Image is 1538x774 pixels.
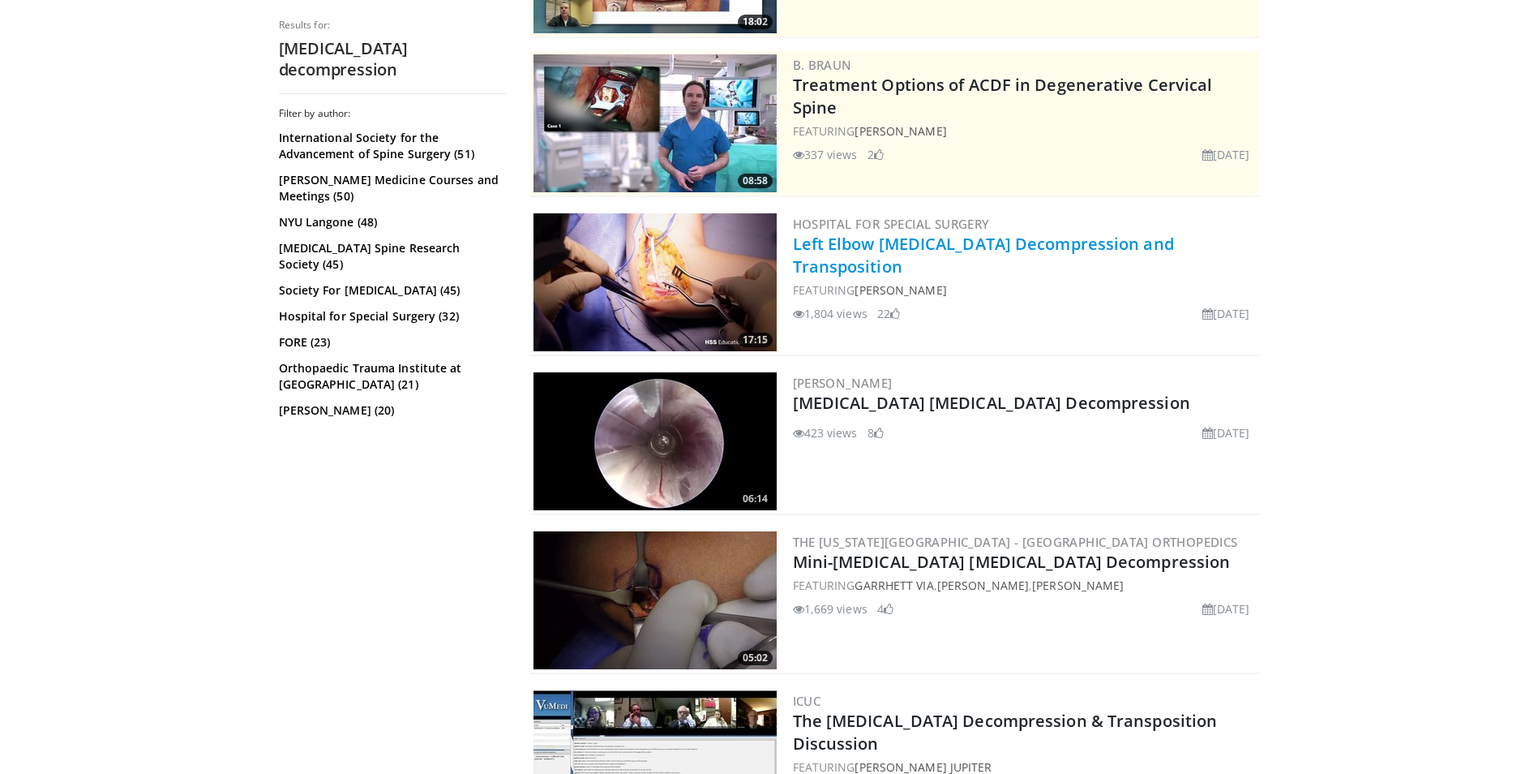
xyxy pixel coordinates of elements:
li: 337 views [793,146,858,163]
a: [PERSON_NAME] (20) [279,402,502,419]
li: 1,669 views [793,600,868,617]
a: Treatment Options of ACDF in Degenerative Cervical Spine [793,74,1213,118]
a: [PERSON_NAME] [855,282,946,298]
a: Left Elbow [MEDICAL_DATA] Decompression and Transposition [793,233,1174,277]
span: 08:58 [738,174,773,188]
a: 05:02 [533,531,777,669]
li: [DATE] [1202,305,1250,322]
a: FORE (23) [279,334,502,350]
a: 17:15 [533,213,777,351]
a: 06:14 [533,372,777,510]
a: Orthopaedic Trauma Institute at [GEOGRAPHIC_DATA] (21) [279,360,502,393]
img: bbb0c2a2-2007-477a-9a34-100d556dd94b.300x170_q85_crop-smart_upscale.jpg [533,531,777,669]
a: ICUC [793,693,821,709]
a: [PERSON_NAME] [793,375,893,391]
li: [DATE] [1202,146,1250,163]
span: 06:14 [738,492,773,506]
li: 4 [877,600,893,617]
a: [MEDICAL_DATA] Spine Research Society (45) [279,240,502,273]
div: FEATURING [793,282,1257,299]
li: 1,804 views [793,305,868,322]
a: [PERSON_NAME] [937,578,1029,593]
a: [MEDICAL_DATA] [MEDICAL_DATA] Decompression [793,392,1190,414]
a: NYU Langone (48) [279,214,502,230]
h3: Filter by author: [279,107,506,120]
li: 22 [877,305,900,322]
a: [PERSON_NAME] Medicine Courses and Meetings (50) [279,172,502,204]
p: Results for: [279,19,506,32]
a: The [MEDICAL_DATA] Decompression & Transposition Discussion [793,710,1218,755]
li: 2 [868,146,884,163]
a: Hospital for Special Surgery [793,216,990,232]
a: Society For [MEDICAL_DATA] (45) [279,282,502,299]
span: 17:15 [738,333,773,347]
a: Mini-[MEDICAL_DATA] [MEDICAL_DATA] Decompression [793,551,1231,573]
a: Garrhett Via [855,578,933,593]
div: FEATURING , , [793,577,1257,594]
img: e82bfede-f4c1-4317-9bef-1645ea3a3b36.300x170_q85_crop-smart_upscale.jpg [533,372,777,510]
span: 18:02 [738,15,773,29]
li: [DATE] [1202,424,1250,441]
a: [PERSON_NAME] [855,123,946,139]
li: [DATE] [1202,600,1250,617]
h2: [MEDICAL_DATA] decompression [279,38,506,80]
a: B. Braun [793,57,852,73]
a: [PERSON_NAME] [1032,578,1124,593]
div: FEATURING [793,123,1257,140]
img: 009a77ed-cfd7-46ce-89c5-e6e5196774e0.300x170_q85_crop-smart_upscale.jpg [533,54,777,192]
li: 423 views [793,424,858,441]
span: 05:02 [738,651,773,665]
a: International Society for the Advancement of Spine Surgery (51) [279,130,502,162]
a: 08:58 [533,54,777,192]
img: 21c91b7f-9d82-4a02-93c1-9e5d2e2a91bb.300x170_q85_crop-smart_upscale.jpg [533,213,777,351]
a: The [US_STATE][GEOGRAPHIC_DATA] - [GEOGRAPHIC_DATA] Orthopedics [793,534,1238,550]
li: 8 [868,424,884,441]
a: Hospital for Special Surgery (32) [279,308,502,325]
